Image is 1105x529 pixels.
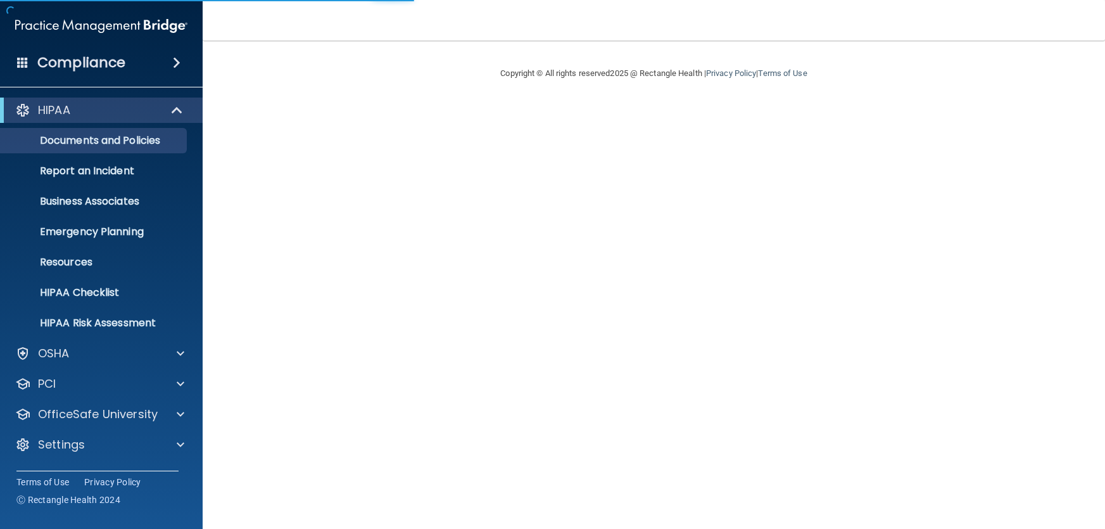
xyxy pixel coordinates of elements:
[16,476,69,488] a: Terms of Use
[8,286,181,299] p: HIPAA Checklist
[8,317,181,329] p: HIPAA Risk Assessment
[37,54,125,72] h4: Compliance
[38,407,158,422] p: OfficeSafe University
[38,346,70,361] p: OSHA
[15,103,184,118] a: HIPAA
[15,437,184,452] a: Settings
[758,68,807,78] a: Terms of Use
[8,256,181,269] p: Resources
[38,376,56,392] p: PCI
[84,476,141,488] a: Privacy Policy
[15,346,184,361] a: OSHA
[15,13,187,39] img: PMB logo
[38,103,70,118] p: HIPAA
[8,195,181,208] p: Business Associates
[8,165,181,177] p: Report an Incident
[706,68,756,78] a: Privacy Policy
[15,376,184,392] a: PCI
[8,134,181,147] p: Documents and Policies
[8,226,181,238] p: Emergency Planning
[423,53,885,94] div: Copyright © All rights reserved 2025 @ Rectangle Health | |
[15,407,184,422] a: OfficeSafe University
[38,437,85,452] p: Settings
[16,494,120,506] span: Ⓒ Rectangle Health 2024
